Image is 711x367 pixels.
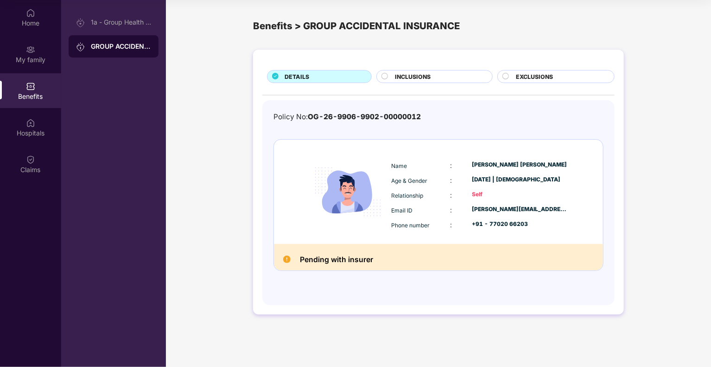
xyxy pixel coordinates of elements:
div: Self [472,190,568,199]
span: : [450,161,452,169]
img: svg+xml;base64,PHN2ZyBpZD0iSG9tZSIgeG1sbnM9Imh0dHA6Ly93d3cudzMub3JnLzIwMDAvc3ZnIiB3aWR0aD0iMjAiIG... [26,8,35,18]
span: : [450,191,452,199]
div: [PERSON_NAME] [PERSON_NAME] [472,161,568,169]
img: svg+xml;base64,PHN2ZyB3aWR0aD0iMjAiIGhlaWdodD0iMjAiIHZpZXdCb3g9IjAgMCAyMCAyMCIgZmlsbD0ibm9uZSIgeG... [26,45,35,54]
div: [DATE] | [DEMOGRAPHIC_DATA] [472,175,568,184]
span: Relationship [391,192,423,199]
span: Phone number [391,222,430,229]
div: 1a - Group Health Insurance [91,19,151,26]
div: +91 - 77020 66203 [472,220,568,229]
img: svg+xml;base64,PHN2ZyB3aWR0aD0iMjAiIGhlaWdodD0iMjAiIHZpZXdCb3g9IjAgMCAyMCAyMCIgZmlsbD0ibm9uZSIgeG... [76,18,85,27]
div: GROUP ACCIDENTAL INSURANCE [91,42,151,51]
span: : [450,176,452,184]
span: INCLUSIONS [395,72,431,81]
img: svg+xml;base64,PHN2ZyBpZD0iQmVuZWZpdHMiIHhtbG5zPSJodHRwOi8vd3d3LnczLm9yZy8yMDAwL3N2ZyIgd2lkdGg9Ij... [26,82,35,91]
img: svg+xml;base64,PHN2ZyBpZD0iSG9zcGl0YWxzIiB4bWxucz0iaHR0cDovL3d3dy53My5vcmcvMjAwMC9zdmciIHdpZHRoPS... [26,118,35,128]
span: Email ID [391,207,413,214]
div: Benefits > GROUP ACCIDENTAL INSURANCE [253,19,624,33]
img: svg+xml;base64,PHN2ZyBpZD0iQ2xhaW0iIHhtbG5zPSJodHRwOi8vd3d3LnczLm9yZy8yMDAwL3N2ZyIgd2lkdGg9IjIwIi... [26,155,35,164]
span: : [450,221,452,229]
span: Name [391,162,407,169]
span: OG-26-9906-9902-00000012 [308,112,421,121]
img: svg+xml;base64,PHN2ZyB3aWR0aD0iMjAiIGhlaWdodD0iMjAiIHZpZXdCb3g9IjAgMCAyMCAyMCIgZmlsbD0ibm9uZSIgeG... [76,42,85,52]
div: Policy No: [273,111,421,122]
img: icon [307,151,389,233]
h2: Pending with insurer [300,253,373,266]
div: [PERSON_NAME][EMAIL_ADDRESS][PERSON_NAME][DOMAIN_NAME] [472,205,568,214]
span: DETAILS [285,72,309,81]
span: : [450,206,452,214]
span: EXCLUSIONS [516,72,553,81]
span: Age & Gender [391,177,427,184]
img: Pending [283,256,291,263]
